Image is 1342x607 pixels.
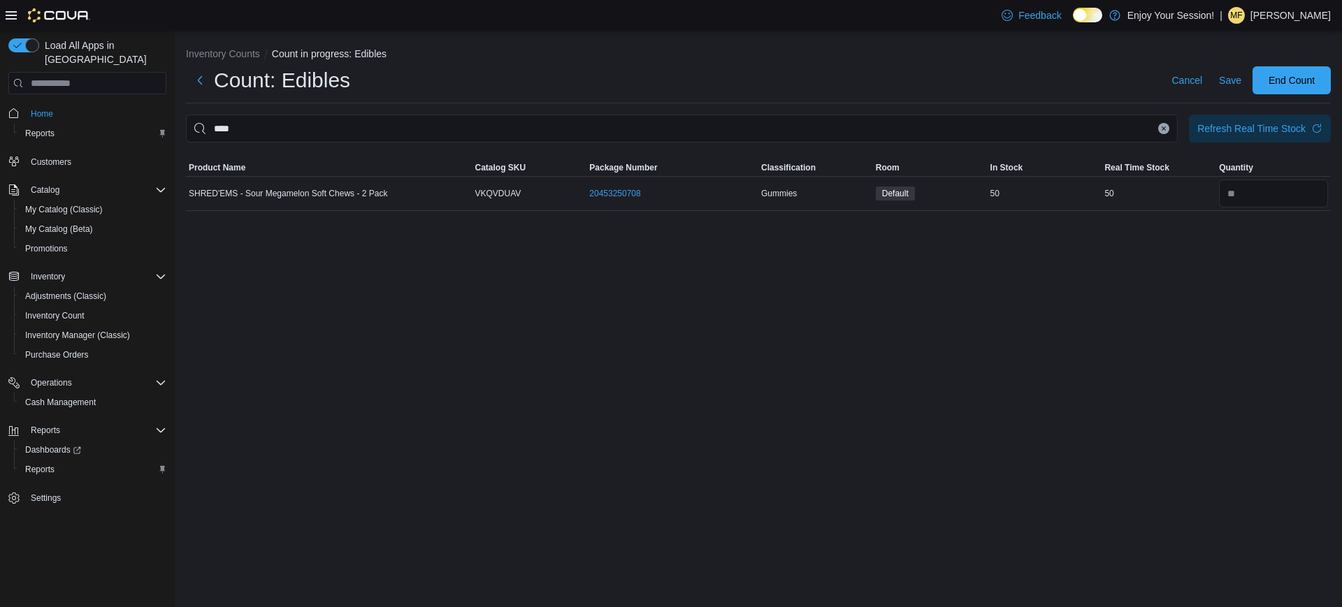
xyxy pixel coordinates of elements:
button: Product Name [186,159,472,176]
span: Gummies [761,188,797,199]
span: Adjustments (Classic) [20,288,166,305]
button: Catalog SKU [472,159,587,176]
div: 50 [988,185,1102,202]
span: Reports [31,425,60,436]
span: SHRED'EMS - Sour Megamelon Soft Chews - 2 Pack [189,188,387,199]
button: Catalog [25,182,65,198]
span: Inventory [25,268,166,285]
span: Cash Management [25,397,96,408]
button: Clear input [1158,123,1169,134]
button: Purchase Orders [14,345,172,365]
span: Purchase Orders [25,349,89,360]
button: Catalog [3,180,172,200]
span: Adjustments (Classic) [25,291,106,302]
button: Inventory Counts [186,48,260,59]
span: Reports [20,461,166,478]
button: Reports [14,460,172,479]
button: Next [186,66,214,94]
button: Inventory [25,268,71,285]
span: Catalog SKU [475,162,526,173]
button: Package Number [586,159,758,176]
button: Save [1213,66,1247,94]
button: Inventory Count [14,306,172,326]
a: Dashboards [20,441,87,458]
a: Adjustments (Classic) [20,288,112,305]
div: 50 [1102,185,1216,202]
span: Reports [25,464,55,475]
button: Inventory Manager (Classic) [14,326,172,345]
span: My Catalog (Classic) [25,204,103,215]
a: Reports [20,461,60,478]
p: | [1220,7,1222,24]
span: Classification [761,162,816,173]
span: Dark Mode [1073,22,1074,23]
a: Promotions [20,240,73,257]
p: [PERSON_NAME] [1250,7,1331,24]
span: Operations [25,374,166,391]
span: Inventory Count [25,310,85,321]
span: Reports [25,422,166,439]
span: Cash Management [20,394,166,411]
span: Customers [31,156,71,168]
span: Cancel [1171,73,1202,87]
span: Reports [20,125,166,142]
button: Real Time Stock [1102,159,1216,176]
span: Inventory Manager (Classic) [20,327,166,344]
a: Inventory Count [20,307,90,324]
span: Room [876,162,900,173]
button: Cancel [1166,66,1208,94]
span: Dashboards [25,444,81,455]
a: Home [25,105,59,122]
input: Dark Mode [1073,8,1102,22]
span: Package Number [589,162,657,173]
span: VKQVDUAV [475,188,521,199]
span: End Count [1269,73,1315,87]
button: Reports [25,422,66,439]
span: Default [876,187,915,200]
span: Operations [31,377,72,388]
p: Enjoy Your Session! [1127,7,1215,24]
span: In Stock [990,162,1023,173]
button: Customers [3,152,172,172]
button: Reports [3,420,172,440]
span: Save [1219,73,1241,87]
img: Cova [28,8,90,22]
button: Count in progress: Edibles [272,48,387,59]
button: Operations [3,373,172,393]
button: Adjustments (Classic) [14,286,172,306]
button: Home [3,103,172,123]
span: Quantity [1219,162,1253,173]
span: Promotions [25,243,68,254]
span: Dashboards [20,441,166,458]
a: My Catalog (Classic) [20,201,108,218]
span: Product Name [189,162,245,173]
button: Settings [3,488,172,508]
h1: Count: Edibles [214,66,350,94]
button: Inventory [3,267,172,286]
a: Cash Management [20,394,101,411]
span: My Catalog (Beta) [25,224,93,235]
a: 20453250708 [589,188,640,199]
span: Home [31,108,53,119]
button: Promotions [14,239,172,258]
span: My Catalog (Classic) [20,201,166,218]
span: Default [882,187,909,200]
button: My Catalog (Beta) [14,219,172,239]
span: Home [25,104,166,122]
button: Classification [758,159,873,176]
a: Feedback [996,1,1067,29]
span: Load All Apps in [GEOGRAPHIC_DATA] [39,38,166,66]
button: Reports [14,124,172,143]
button: In Stock [988,159,1102,176]
span: Settings [25,489,166,506]
button: Operations [25,374,78,391]
nav: An example of EuiBreadcrumbs [186,47,1331,64]
a: My Catalog (Beta) [20,221,99,237]
span: Promotions [20,240,166,257]
span: Reports [25,128,55,139]
a: Inventory Manager (Classic) [20,327,136,344]
button: End Count [1253,66,1331,94]
span: Inventory [31,271,65,282]
nav: Complex example [8,97,166,544]
span: MF [1230,7,1242,24]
